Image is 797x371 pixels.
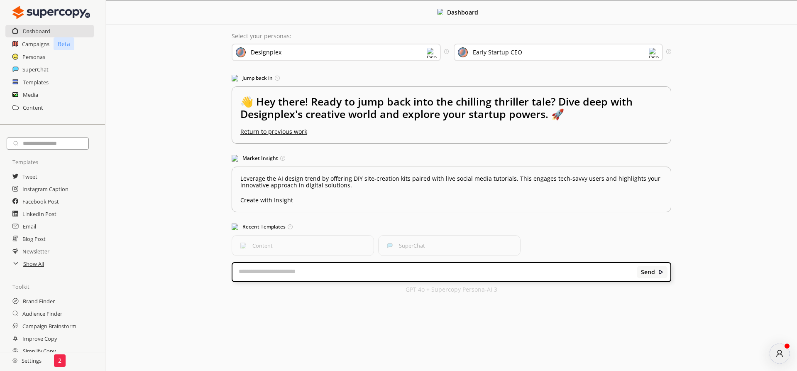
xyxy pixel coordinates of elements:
[666,49,671,54] img: Tooltip Icon
[12,4,90,21] img: Close
[232,221,671,233] h3: Recent Templates
[378,235,521,256] button: SuperChatSuperChat
[240,243,246,248] img: Content
[22,51,45,63] a: Personas
[240,193,663,204] u: Create with Insight
[444,49,449,54] img: Tooltip Icon
[23,25,50,37] a: Dashboard
[23,101,43,114] a: Content
[22,307,62,320] a: Audience Finder
[473,49,522,56] div: Early Startup CEO
[22,183,68,195] a: Instagram Caption
[23,258,44,270] a: Show All
[22,320,76,332] a: Campaign Brainstorm
[23,345,56,357] a: Simplify Copy
[232,75,238,81] img: Jump Back In
[770,344,790,364] div: atlas-message-author-avatar
[649,48,659,58] img: Dropdown Icon
[232,33,671,39] p: Select your personas:
[458,47,468,57] img: Audience Icon
[240,175,663,189] p: Leverage the AI design trend by offering DIY site-creation kits paired with live social media tut...
[54,37,74,50] p: Beta
[232,235,374,256] button: ContentContent
[22,63,49,76] a: SuperChat
[387,243,393,248] img: SuperChat
[22,38,49,50] a: Campaigns
[447,8,478,16] b: Dashboard
[58,357,61,364] p: 2
[22,208,56,220] a: LinkedIn Post
[232,155,238,162] img: Market Insight
[288,224,293,229] img: Tooltip Icon
[12,358,17,363] img: Close
[232,224,238,230] img: Popular Templates
[23,295,55,307] a: Brand Finder
[437,9,443,15] img: Close
[23,88,38,101] a: Media
[251,49,281,56] div: Designplex
[240,95,663,128] h2: 👋 Hey there! Ready to jump back into the chilling thriller tale? Dive deep with Designplex's crea...
[232,152,671,165] h3: Market Insight
[22,245,49,258] a: Newsletter
[232,72,671,84] h3: Jump back in
[23,76,49,88] a: Templates
[658,269,664,275] img: Close
[23,220,36,233] a: Email
[22,170,37,183] a: Tweet
[275,76,280,81] img: Tooltip Icon
[236,47,246,57] img: Brand Icon
[22,195,59,208] a: Facebook Post
[770,344,790,364] button: atlas-launcher
[240,128,307,135] u: Return to previous work
[280,156,285,161] img: Tooltip Icon
[427,48,437,58] img: Dropdown Icon
[641,269,655,275] b: Send
[22,332,57,345] a: Improve Copy
[22,233,46,245] a: Blog Post
[406,286,497,293] p: GPT 4o + Supercopy Persona-AI 3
